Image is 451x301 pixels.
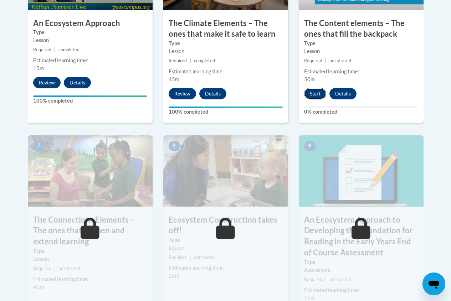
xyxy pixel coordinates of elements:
[33,247,147,255] label: Type
[325,277,327,282] span: |
[194,255,216,260] span: not started
[163,18,288,40] h3: The Climate Elements – The ones that make it safe to learn
[33,141,45,151] span: 7
[299,18,424,40] h3: The Content elements – The ones that fill the backpack
[169,76,179,82] span: 45m
[64,77,91,88] button: Details
[190,255,191,260] span: |
[163,214,288,237] h3: Ecosystem Construction takes off!
[33,47,51,52] span: Required
[304,108,418,116] label: 0% completed
[58,47,80,52] span: completed
[54,266,56,271] span: |
[304,141,316,151] span: 9
[33,284,44,290] span: 45m
[304,266,418,274] div: Assessment
[58,266,80,271] span: not started
[33,77,61,88] button: Review
[169,68,283,76] div: Estimated learning time:
[169,47,283,55] div: Lesson
[299,214,424,258] h3: An Ecosystem Approach to Developing the Foundation for Reading in the Early Years End of Course A...
[33,65,44,71] span: 15m
[169,40,283,47] label: Type
[304,295,315,301] span: 15m
[199,88,226,99] button: Details
[304,277,322,282] span: Required
[169,58,187,63] span: Required
[33,255,147,263] div: Lesson
[329,277,351,282] span: not started
[304,40,418,47] label: Type
[33,28,147,36] label: Type
[169,107,283,108] div: Your progress
[33,266,51,271] span: Required
[325,58,327,63] span: |
[304,88,326,99] button: Start
[28,135,153,207] img: Course Image
[190,58,191,63] span: |
[54,47,56,52] span: |
[33,95,147,97] div: Your progress
[299,135,424,207] img: Course Image
[329,58,351,63] span: not started
[304,68,418,76] div: Estimated learning time:
[169,88,196,99] button: Review
[28,18,153,29] h3: An Ecosystem Approach
[169,244,283,252] div: Lesson
[169,108,283,116] label: 100% completed
[33,36,147,44] div: Lesson
[28,214,153,247] h3: The Connections Elements – The ones that deepen and extend learning
[33,275,147,283] div: Estimated learning time:
[33,97,147,105] label: 100% completed
[304,286,418,294] div: Estimated learning time:
[33,57,147,64] div: Estimated learning time:
[304,76,315,82] span: 50m
[169,264,283,272] div: Estimated learning time:
[422,273,445,295] iframe: Button to launch messaging window
[169,273,179,279] span: 25m
[194,58,215,63] span: completed
[304,47,418,55] div: Lesson
[169,236,283,244] label: Type
[169,255,187,260] span: Required
[304,58,322,63] span: Required
[169,141,180,151] span: 8
[304,258,418,266] label: Type
[329,88,357,99] button: Details
[163,135,288,207] img: Course Image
